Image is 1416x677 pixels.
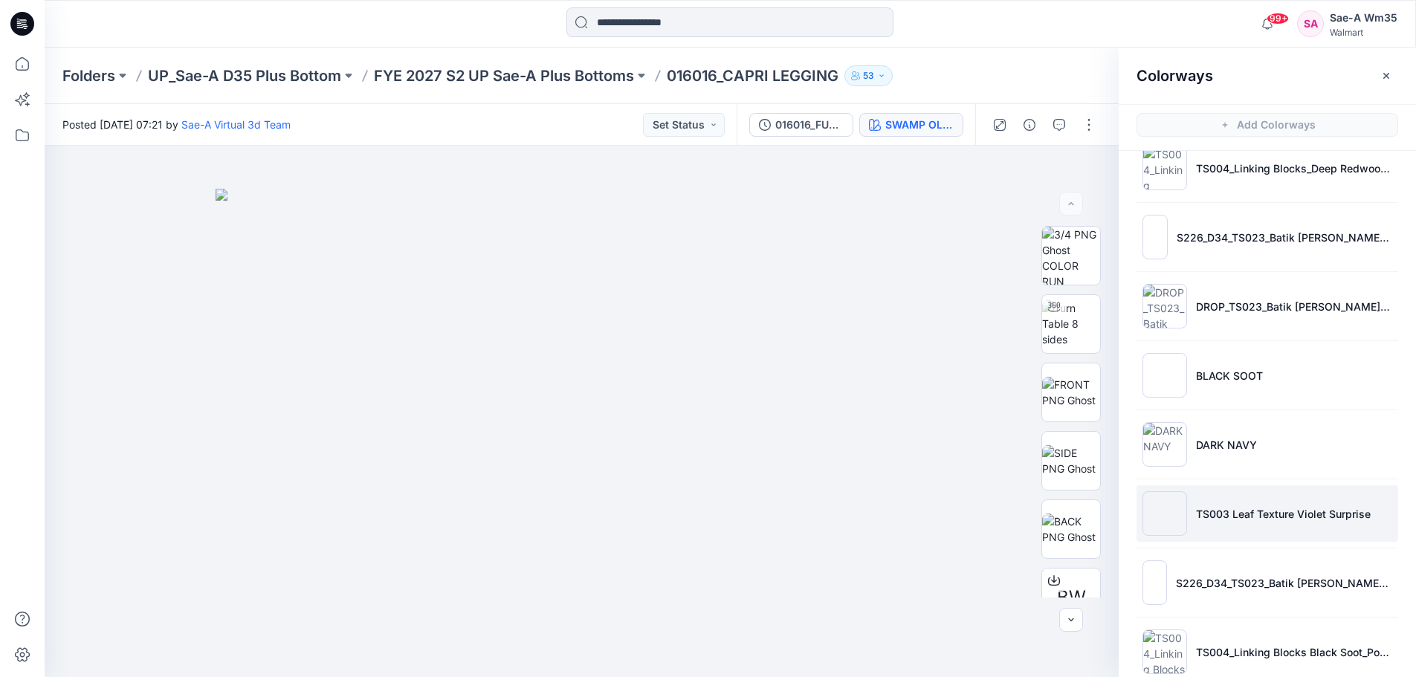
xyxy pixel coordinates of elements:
[667,65,838,86] p: 016016_CAPRI LEGGING
[1142,215,1168,259] img: S226_D34_TS023_Batik Dotty Floral_Black Soot_21.33cm_4 colors
[775,117,844,133] div: 016016_FULL COLORWAYS
[1042,300,1100,347] img: Turn Table 8 sides
[1042,514,1100,545] img: BACK PNG Ghost
[62,117,291,132] span: Posted [DATE] 07:21 by
[1142,284,1187,328] img: DROP_TS023_Batik Dotty Floral_Black Soot_21.33cm
[1176,575,1392,591] p: S226_D34_TS023_Batik [PERSON_NAME] Floral_Black Soot_21.33cm_4 colors 1
[859,113,963,137] button: SWAMP OLIVE
[1142,146,1187,190] img: TS004_Linking Blocks_Deep Redwood_64cm
[1330,9,1397,27] div: Sae-A Wm35
[1018,113,1041,137] button: Details
[1196,161,1392,176] p: TS004_Linking Blocks_Deep Redwood_64cm
[1196,437,1257,453] p: DARK NAVY
[885,117,954,133] div: SWAMP OLIVE
[1177,230,1392,245] p: S226_D34_TS023_Batik [PERSON_NAME] Floral_Black Soot_21.33cm_4 colors
[749,113,853,137] button: 016016_FULL COLORWAYS
[1042,445,1100,476] img: SIDE PNG Ghost
[863,68,874,84] p: 53
[1267,13,1289,25] span: 99+
[1042,227,1100,285] img: 3/4 PNG Ghost COLOR RUN
[148,65,341,86] a: UP_Sae-A D35 Plus Bottom
[844,65,893,86] button: 53
[1196,368,1263,383] p: BLACK SOOT
[1057,584,1086,611] span: BW
[1142,560,1167,605] img: S226_D34_TS023_Batik Dotty Floral_Black Soot_21.33cm_4 colors 1
[181,118,291,131] a: Sae-A Virtual 3d Team
[1330,27,1397,38] div: Walmart
[1297,10,1324,37] div: SA
[1196,644,1392,660] p: TS004_Linking Blocks Black Soot_Porcelain Beige
[374,65,634,86] a: FYE 2027 S2 UP Sae-A Plus Bottoms
[1196,299,1392,314] p: DROP_TS023_Batik [PERSON_NAME] Floral_Black Soot_21.33cm
[1042,377,1100,408] img: FRONT PNG Ghost
[1142,353,1187,398] img: BLACK SOOT
[1142,422,1187,467] img: DARK NAVY
[1142,629,1187,674] img: TS004_Linking Blocks Black Soot_Porcelain Beige
[1137,67,1213,85] h2: Colorways
[1196,506,1371,522] p: TS003 Leaf Texture Violet Surprise
[62,65,115,86] a: Folders
[1142,491,1187,536] img: TS003 Leaf Texture Violet Surprise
